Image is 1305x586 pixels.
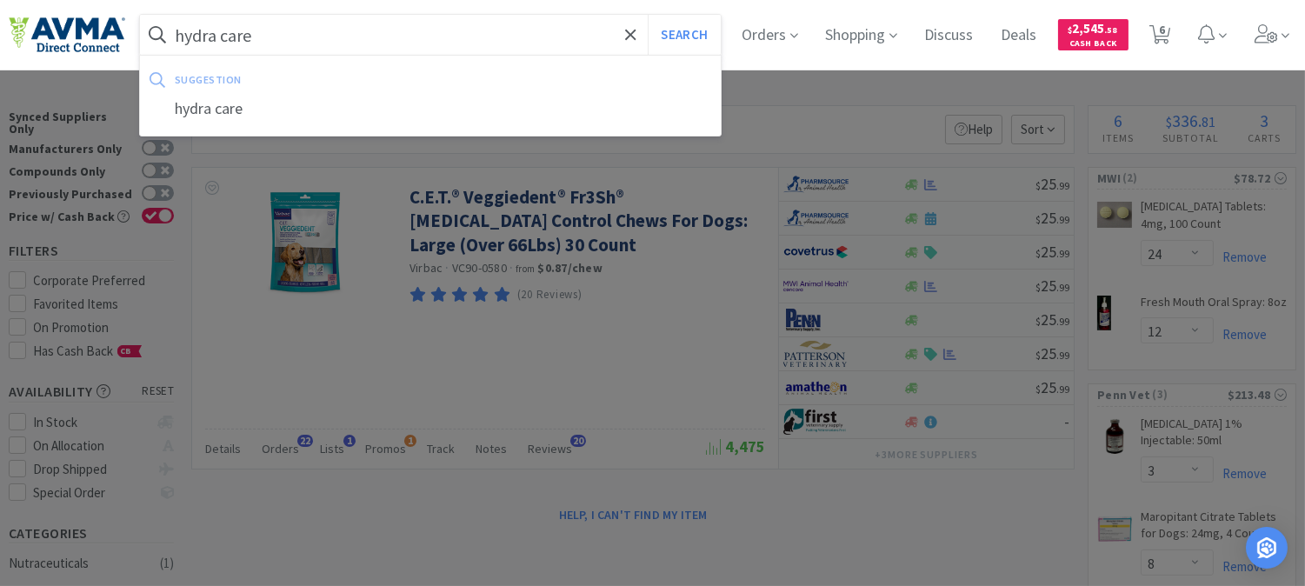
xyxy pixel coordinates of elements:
a: Discuss [918,28,981,43]
span: . 58 [1105,24,1118,36]
a: $2,545.58Cash Back [1058,11,1129,58]
span: $ [1069,24,1073,36]
span: 2,545 [1069,20,1118,37]
div: Open Intercom Messenger [1246,527,1288,569]
span: Cash Back [1069,39,1118,50]
a: 6 [1142,30,1178,45]
input: Search by item, sku, manufacturer, ingredient, size... [140,15,721,55]
a: Deals [995,28,1044,43]
div: suggestion [175,66,476,93]
div: hydra care [140,93,721,125]
button: Search [648,15,720,55]
img: e4e33dab9f054f5782a47901c742baa9_102.png [9,17,125,53]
